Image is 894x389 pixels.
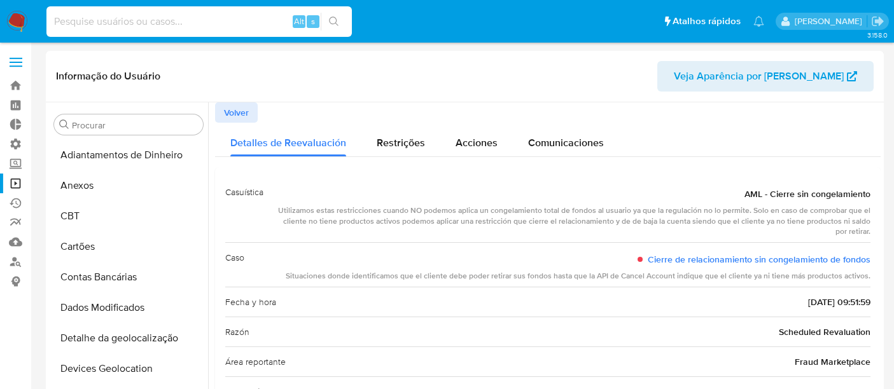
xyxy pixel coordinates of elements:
input: Procurar [72,119,198,131]
button: Devices Geolocation [49,353,208,384]
button: Detalhe da geolocalização [49,323,208,353]
button: Veja Aparência por [PERSON_NAME] [657,61,874,92]
span: s [311,15,315,27]
button: Adiantamentos de Dinheiro [49,140,208,170]
span: Veja Aparência por [PERSON_NAME] [674,61,844,92]
span: Alt [294,15,304,27]
button: Dados Modificados [49,292,208,323]
h1: Informação do Usuário [56,70,160,83]
button: CBT [49,201,208,231]
p: alexandra.macedo@mercadolivre.com [795,15,867,27]
button: Contas Bancárias [49,262,208,292]
span: Atalhos rápidos [673,15,741,28]
a: Notificações [753,16,764,27]
button: search-icon [321,13,347,31]
input: Pesquise usuários ou casos... [46,13,352,30]
button: Procurar [59,119,69,130]
a: Sair [871,15,884,28]
button: Anexos [49,170,208,201]
button: Cartões [49,231,208,262]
